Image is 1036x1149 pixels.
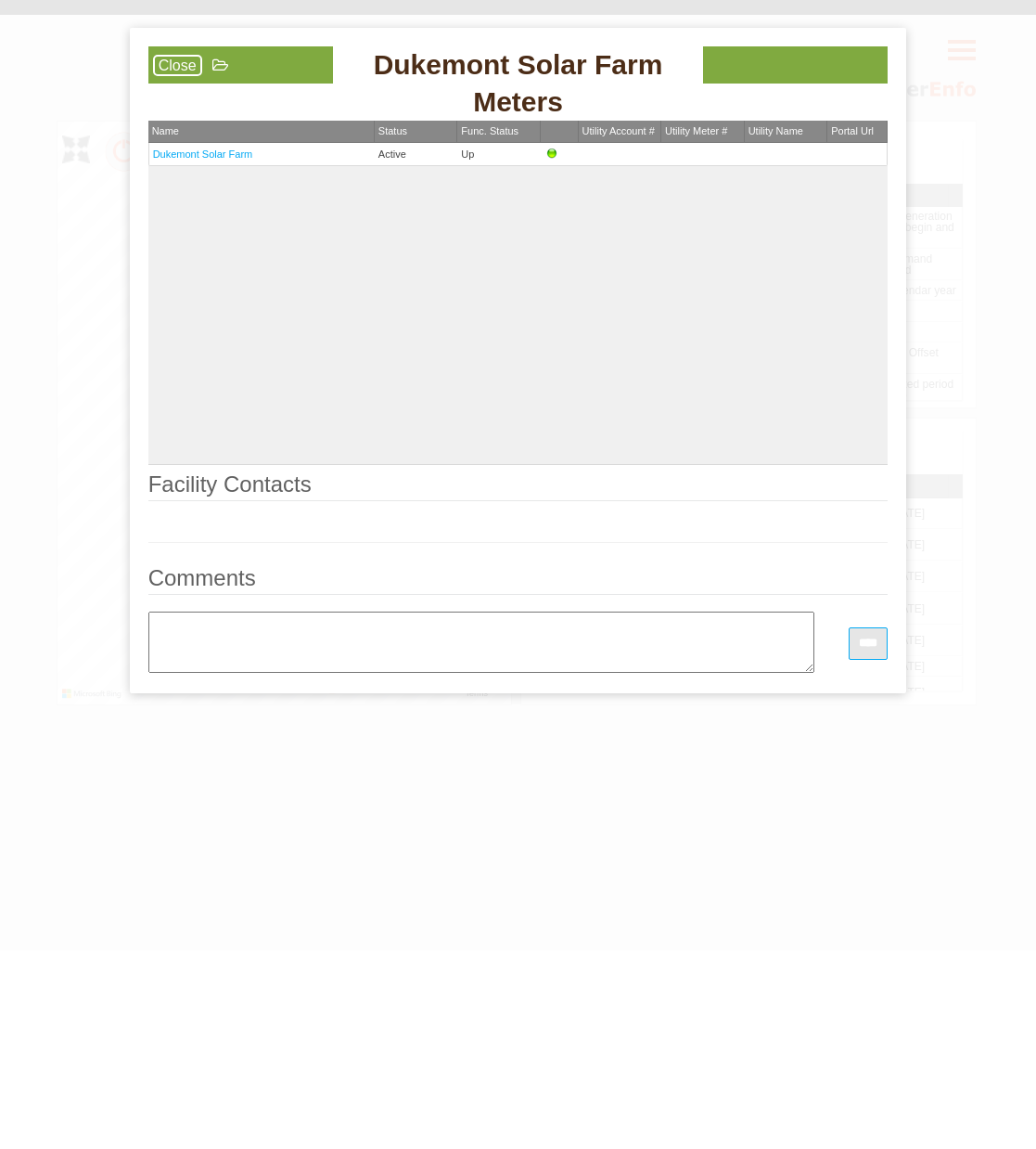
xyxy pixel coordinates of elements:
[148,121,375,143] th: Name
[579,121,662,143] th: Utility Account #
[153,148,253,160] a: Dukemont Solar Farm
[544,147,559,161] img: Up
[745,121,828,143] th: Utility Name
[461,125,518,136] span: Func. Status
[153,55,202,76] a: Close
[827,121,888,143] th: Portal Url
[378,125,407,136] span: Status
[148,473,889,501] legend: Facility Contacts
[457,121,541,143] th: Func. Status
[152,125,179,136] span: Name
[375,143,458,166] td: Active
[582,125,655,136] span: Utility Account #
[665,125,727,136] span: Utility Meter #
[661,121,745,143] th: Utility Meter #
[748,125,803,136] span: Utility Name
[148,567,889,595] legend: Comments
[457,143,541,166] td: Up
[375,121,458,143] th: Status
[333,46,703,121] span: Dukemont Solar Farm Meters
[831,125,874,136] span: Portal Url
[541,121,579,143] th: &nbsp;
